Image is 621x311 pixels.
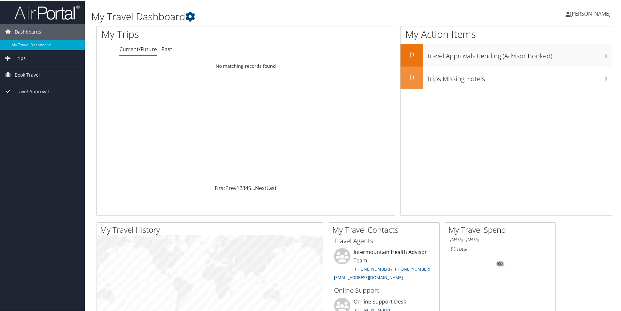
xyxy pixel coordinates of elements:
[401,71,423,82] h2: 0
[401,48,423,59] h2: 0
[251,184,255,191] span: …
[427,48,612,60] h3: Travel Approvals Pending (Advisor Booked)
[334,236,434,245] h3: Travel Agents
[334,274,403,280] a: [EMAIL_ADDRESS][DOMAIN_NAME]
[15,66,40,82] span: Book Travel
[427,70,612,83] h3: Trips Missing Hotels
[97,60,395,71] td: No matching records found
[225,184,236,191] a: Prev
[401,66,612,89] a: 0Trips Missing Hotels
[334,285,434,294] h3: Online Support
[448,224,555,235] h2: My Travel Spend
[119,45,157,52] a: Current/Future
[331,247,438,282] li: Intermountain Health Advisor Team
[450,244,551,252] h6: Total
[15,23,41,39] span: Dashboards
[248,184,251,191] a: 5
[450,244,456,252] span: $0
[100,224,323,235] h2: My Travel History
[91,9,442,23] h1: My Travel Dashboard
[15,50,26,66] span: Trips
[401,27,612,40] h1: My Action Items
[245,184,248,191] a: 4
[570,9,611,17] span: [PERSON_NAME]
[239,184,242,191] a: 2
[14,4,80,20] img: airportal-logo.png
[401,43,612,66] a: 0Travel Approvals Pending (Advisor Booked)
[566,3,617,23] a: [PERSON_NAME]
[161,45,172,52] a: Past
[450,236,551,242] h6: [DATE] - [DATE]
[236,184,239,191] a: 1
[215,184,225,191] a: First
[255,184,266,191] a: Next
[101,27,266,40] h1: My Trips
[242,184,245,191] a: 3
[354,265,430,271] a: [PHONE_NUMBER] / [PHONE_NUMBER]
[498,261,503,265] tspan: 0%
[15,83,49,99] span: Travel Approval
[266,184,277,191] a: Last
[332,224,439,235] h2: My Travel Contacts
